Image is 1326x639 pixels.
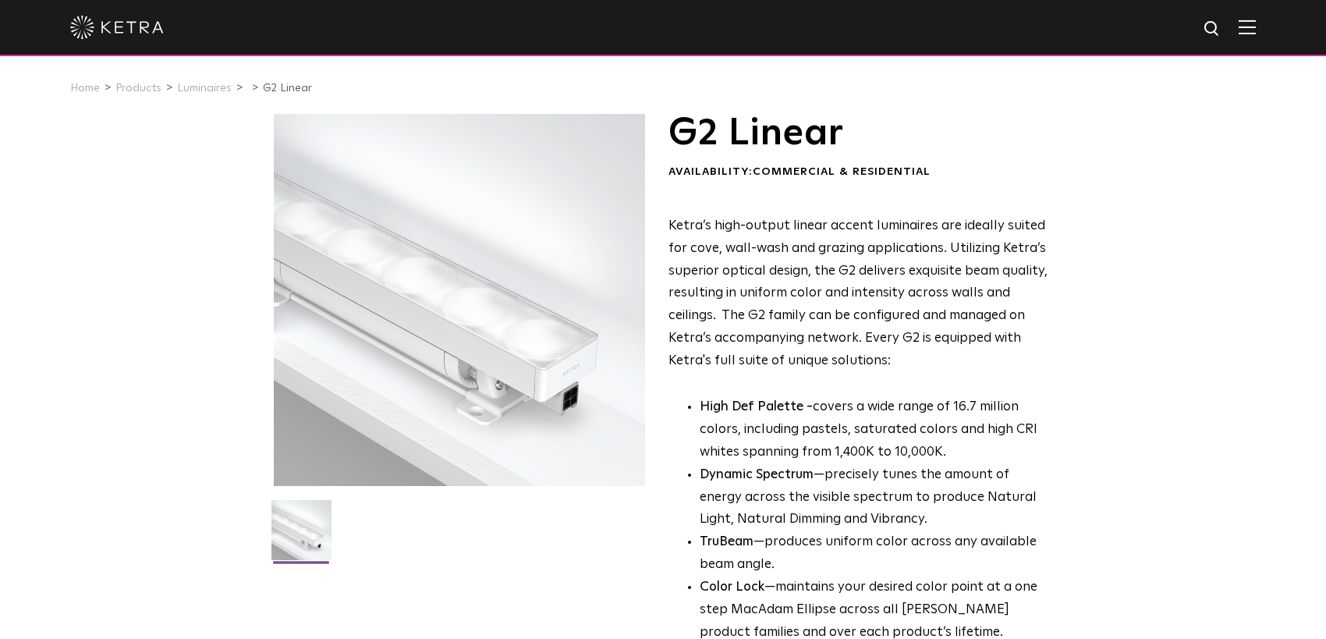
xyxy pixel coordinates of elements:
li: —produces uniform color across any available beam angle. [700,531,1048,577]
li: —precisely tunes the amount of energy across the visible spectrum to produce Natural Light, Natur... [700,464,1048,532]
a: Products [115,83,161,94]
img: search icon [1203,20,1222,39]
p: Ketra’s high-output linear accent luminaires are ideally suited for cove, wall-wash and grazing a... [668,215,1048,373]
strong: TruBeam [700,535,753,548]
strong: Color Lock [700,580,764,594]
h1: G2 Linear [668,114,1048,153]
strong: High Def Palette - [700,400,813,414]
img: ketra-logo-2019-white [70,16,164,39]
a: Home [70,83,100,94]
img: Hamburger%20Nav.svg [1239,20,1256,34]
a: Luminaires [177,83,232,94]
p: covers a wide range of 16.7 million colors, including pastels, saturated colors and high CRI whit... [700,396,1048,464]
div: Availability: [668,165,1048,180]
strong: Dynamic Spectrum [700,468,814,481]
img: G2-Linear-2021-Web-Square [271,500,331,572]
a: G2 Linear [263,83,312,94]
span: Commercial & Residential [753,166,931,177]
